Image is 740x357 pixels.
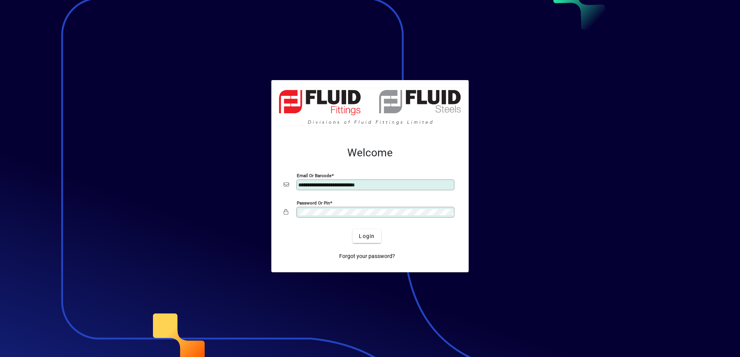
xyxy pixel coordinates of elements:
button: Login [353,229,381,243]
mat-label: Password or Pin [297,200,330,206]
h2: Welcome [284,146,456,159]
mat-label: Email or Barcode [297,173,331,178]
span: Forgot your password? [339,252,395,260]
a: Forgot your password? [336,249,398,263]
span: Login [359,232,375,240]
